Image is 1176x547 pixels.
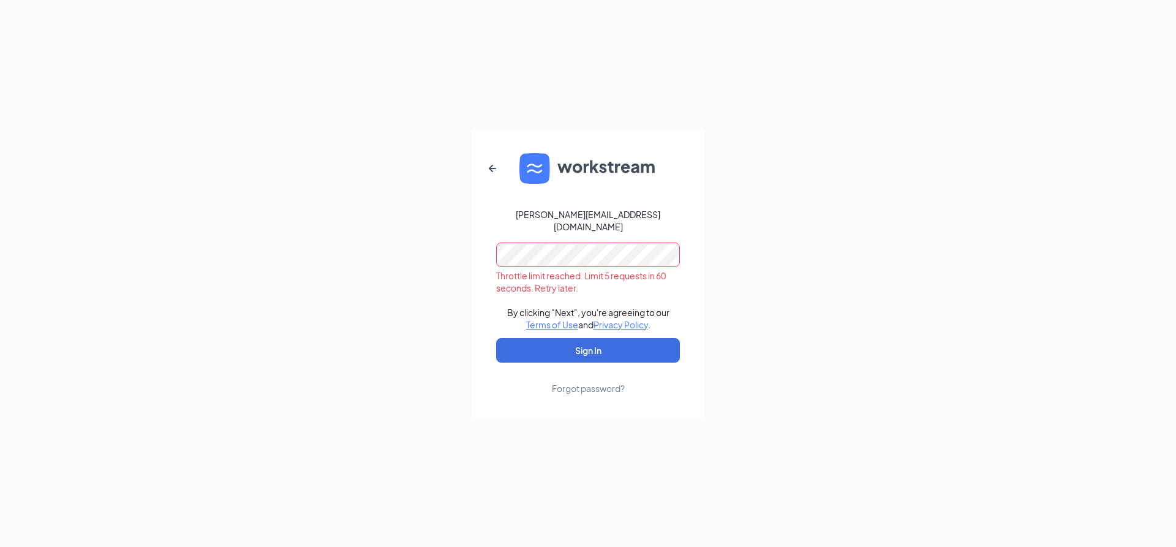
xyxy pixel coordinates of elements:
[485,161,500,176] svg: ArrowLeftNew
[519,153,657,184] img: WS logo and Workstream text
[478,154,507,183] button: ArrowLeftNew
[526,319,578,330] a: Terms of Use
[496,338,680,363] button: Sign In
[552,382,625,394] div: Forgot password?
[496,208,680,233] div: [PERSON_NAME][EMAIL_ADDRESS][DOMAIN_NAME]
[552,363,625,394] a: Forgot password?
[507,306,669,331] div: By clicking "Next", you're agreeing to our and .
[496,270,680,294] div: Throttle limit reached. Limit 5 requests in 60 seconds. Retry later.
[594,319,648,330] a: Privacy Policy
